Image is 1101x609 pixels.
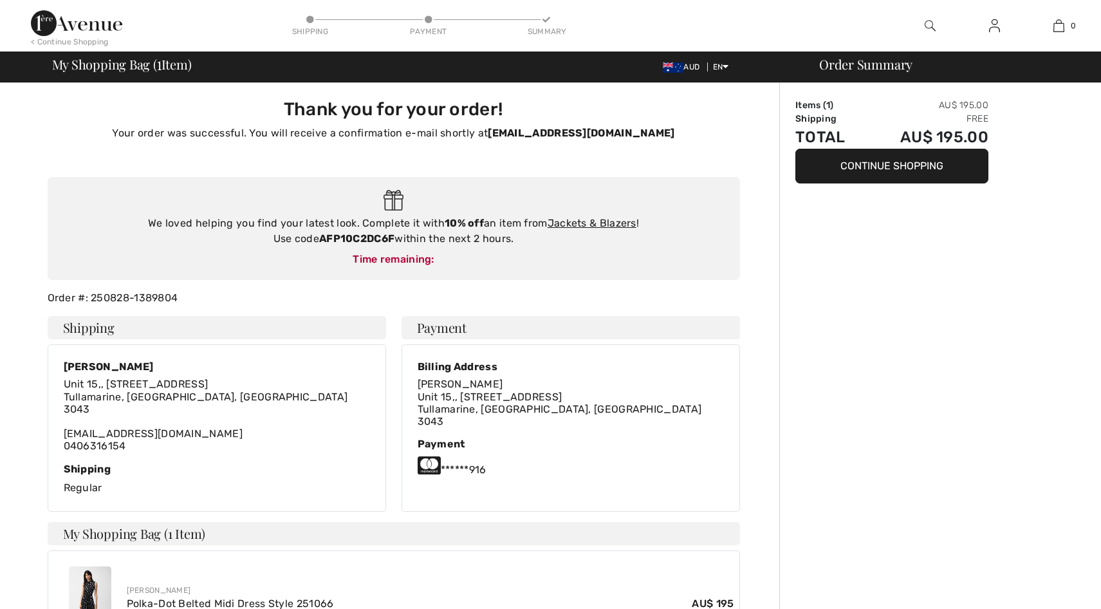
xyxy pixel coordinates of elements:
div: Payment [409,26,448,37]
img: 1ère Avenue [31,10,122,36]
span: 1 [157,55,162,71]
h4: Payment [402,316,740,339]
h3: Thank you for your order! [55,98,732,120]
strong: 10% off [445,217,484,229]
strong: AFP10C2DC6F [319,232,394,245]
p: Your order was successful. You will receive a confirmation e-mail shortly at [55,126,732,141]
div: Regular [64,463,370,496]
td: Free [865,112,988,126]
div: [PERSON_NAME] [127,585,734,596]
div: Shipping [291,26,329,37]
td: AU$ 195.00 [865,126,988,149]
div: Payment [418,438,724,450]
a: 0 [1027,18,1090,33]
a: Sign In [979,18,1010,34]
div: Shipping [64,463,370,475]
div: Order Summary [804,58,1093,71]
div: Billing Address [418,361,702,373]
div: Summary [528,26,566,37]
span: AUD [663,62,705,71]
span: [PERSON_NAME] [418,378,503,390]
span: Unit 15,, [STREET_ADDRESS] Tullamarine, [GEOGRAPHIC_DATA], [GEOGRAPHIC_DATA] 3043 [418,391,702,427]
img: search the website [925,18,936,33]
span: My Shopping Bag ( Item) [52,58,192,71]
span: EN [713,62,729,71]
div: < Continue Shopping [31,36,109,48]
div: Time remaining: [60,252,727,267]
button: Continue Shopping [795,149,988,183]
td: Total [795,126,865,149]
h4: Shipping [48,316,386,339]
span: 0 [1071,20,1076,32]
a: Jackets & Blazers [548,217,636,229]
div: We loved helping you find your latest look. Complete it with an item from ! Use code within the n... [60,216,727,247]
div: Order #: 250828-1389804 [40,290,748,306]
div: [EMAIL_ADDRESS][DOMAIN_NAME] 0406316154 [64,378,348,452]
h4: My Shopping Bag (1 Item) [48,522,740,545]
img: Australian Dollar [663,62,683,73]
span: 1 [826,100,830,111]
span: Unit 15,, [STREET_ADDRESS] Tullamarine, [GEOGRAPHIC_DATA], [GEOGRAPHIC_DATA] 3043 [64,378,348,415]
img: My Bag [1053,18,1064,33]
img: My Info [989,18,1000,33]
img: Gift.svg [384,190,403,211]
td: Items ( ) [795,98,865,112]
td: Shipping [795,112,865,126]
td: AU$ 195.00 [865,98,988,112]
strong: [EMAIL_ADDRESS][DOMAIN_NAME] [488,127,674,139]
div: [PERSON_NAME] [64,361,348,373]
